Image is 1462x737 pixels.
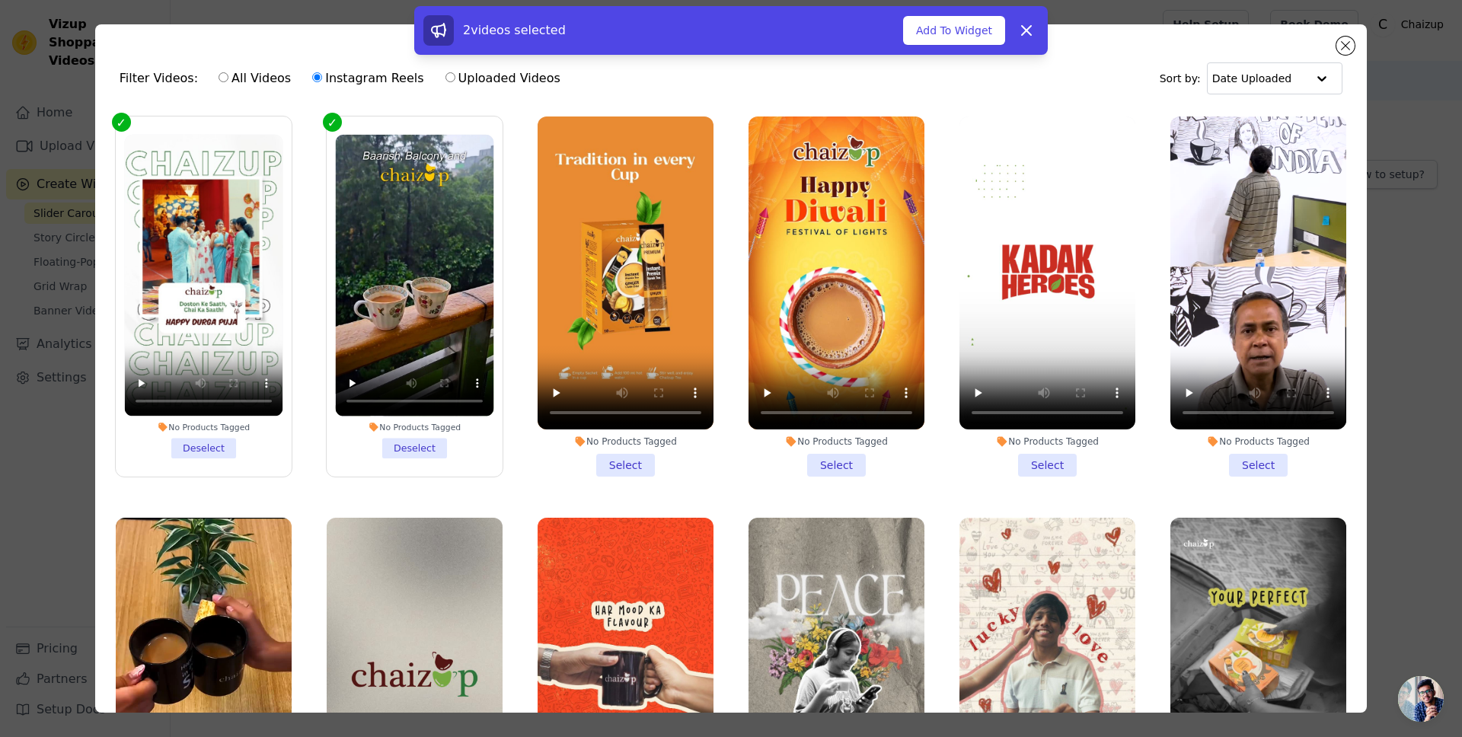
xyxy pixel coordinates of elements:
div: No Products Tagged [335,422,493,432]
div: No Products Tagged [124,422,283,432]
div: Filter Videos: [120,61,569,96]
label: All Videos [218,69,292,88]
div: No Products Tagged [959,435,1135,448]
a: Open chat [1398,676,1444,722]
div: No Products Tagged [749,435,924,448]
label: Uploaded Videos [445,69,561,88]
label: Instagram Reels [311,69,424,88]
div: No Products Tagged [1170,435,1346,448]
div: Sort by: [1160,62,1343,94]
button: Add To Widget [903,16,1005,45]
span: 2 videos selected [463,23,566,37]
div: No Products Tagged [538,435,713,448]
